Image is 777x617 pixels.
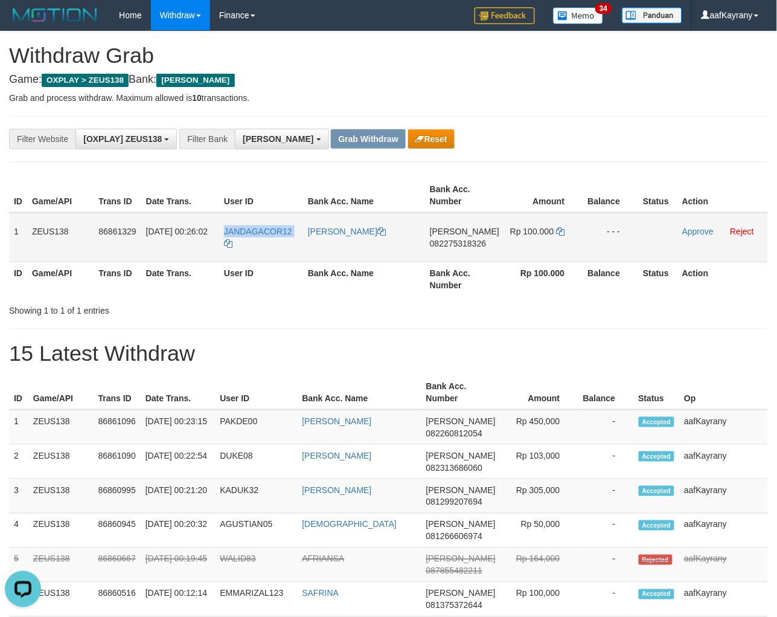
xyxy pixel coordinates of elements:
a: [PERSON_NAME] [308,227,386,236]
h1: 15 Latest Withdraw [9,341,768,366]
a: SAFRINA [302,589,339,598]
th: Bank Acc. Name [297,375,421,410]
a: [DEMOGRAPHIC_DATA] [302,520,397,529]
span: Copy 082260812054 to clipboard [426,428,482,438]
th: Bank Acc. Name [303,178,425,213]
span: Copy 081375372644 to clipboard [426,601,482,610]
th: Bank Acc. Name [303,262,425,296]
td: ZEUS138 [28,479,94,514]
td: [DATE] 00:19:45 [141,548,216,583]
td: Rp 305,000 [500,479,578,514]
a: Approve [682,227,714,236]
td: ZEUS138 [28,514,94,548]
td: aafKayrany [679,445,768,479]
td: [DATE] 00:23:15 [141,410,216,445]
span: [PERSON_NAME] [430,227,499,236]
span: Copy 082275318326 to clipboard [430,239,486,248]
span: Rejected [639,555,673,565]
th: User ID [215,375,297,410]
strong: 10 [192,93,202,103]
span: Accepted [639,486,675,496]
td: 86861096 [94,410,141,445]
td: [DATE] 00:22:54 [141,445,216,479]
td: Rp 50,000 [500,514,578,548]
th: Game/API [27,262,94,296]
span: Accepted [639,451,675,462]
span: [PERSON_NAME] [426,451,496,460]
span: OXPLAY > ZEUS138 [42,74,129,87]
span: [PERSON_NAME] [426,554,496,564]
span: [PERSON_NAME] [426,416,496,426]
th: Bank Acc. Number [421,375,500,410]
div: Showing 1 to 1 of 1 entries [9,300,315,317]
th: Balance [583,262,638,296]
td: aafKayrany [679,548,768,583]
td: Rp 450,000 [500,410,578,445]
a: [PERSON_NAME] [302,451,371,460]
span: [PERSON_NAME] [156,74,234,87]
span: [PERSON_NAME] [426,589,496,598]
img: panduan.png [622,7,682,24]
th: Action [677,262,768,296]
td: AGUSTIAN05 [215,514,297,548]
span: 86861329 [98,227,136,236]
th: User ID [219,262,303,296]
th: Amount [504,178,583,213]
td: 86860516 [94,583,141,617]
p: Grab and process withdraw. Maximum allowed is transactions. [9,92,768,104]
td: Rp 103,000 [500,445,578,479]
td: 86860667 [94,548,141,583]
img: Feedback.jpg [475,7,535,24]
td: - - - [583,213,638,262]
td: [DATE] 00:12:14 [141,583,216,617]
td: WALID83 [215,548,297,583]
td: 1 [9,213,27,262]
th: Date Trans. [141,262,219,296]
td: ZEUS138 [28,548,94,583]
th: Trans ID [94,178,141,213]
th: Trans ID [94,262,141,296]
span: Copy 087855482211 to clipboard [426,566,482,576]
th: Status [634,375,680,410]
td: - [578,410,634,445]
span: Copy 081299207694 to clipboard [426,497,482,507]
th: Bank Acc. Number [425,178,504,213]
td: 2 [9,445,28,479]
a: AFRIANSA [302,554,344,564]
td: 86860945 [94,514,141,548]
span: Copy 082313686060 to clipboard [426,463,482,473]
button: Grab Withdraw [331,129,405,149]
img: Button%20Memo.svg [553,7,604,24]
td: - [578,514,634,548]
span: Accepted [639,520,675,531]
span: Accepted [639,589,675,599]
img: MOTION_logo.png [9,6,101,24]
button: Open LiveChat chat widget [5,5,41,41]
td: ZEUS138 [28,410,94,445]
td: - [578,548,634,583]
h4: Game: Bank: [9,74,768,86]
div: Filter Website [9,129,75,149]
span: Copy 081266606974 to clipboard [426,532,482,541]
span: [PERSON_NAME] [243,134,313,144]
th: Rp 100.000 [504,262,583,296]
th: Balance [583,178,638,213]
th: Status [638,262,677,296]
td: ZEUS138 [28,583,94,617]
td: Rp 100,000 [500,583,578,617]
button: [OXPLAY] ZEUS138 [75,129,177,149]
th: Balance [578,375,634,410]
a: [PERSON_NAME] [302,485,371,495]
td: 4 [9,514,28,548]
td: - [578,583,634,617]
span: [OXPLAY] ZEUS138 [83,134,162,144]
td: - [578,479,634,514]
td: - [578,445,634,479]
td: DUKE08 [215,445,297,479]
td: aafKayrany [679,479,768,514]
th: ID [9,262,27,296]
th: ID [9,178,27,213]
td: [DATE] 00:21:20 [141,479,216,514]
span: Accepted [639,417,675,427]
th: Game/API [28,375,94,410]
